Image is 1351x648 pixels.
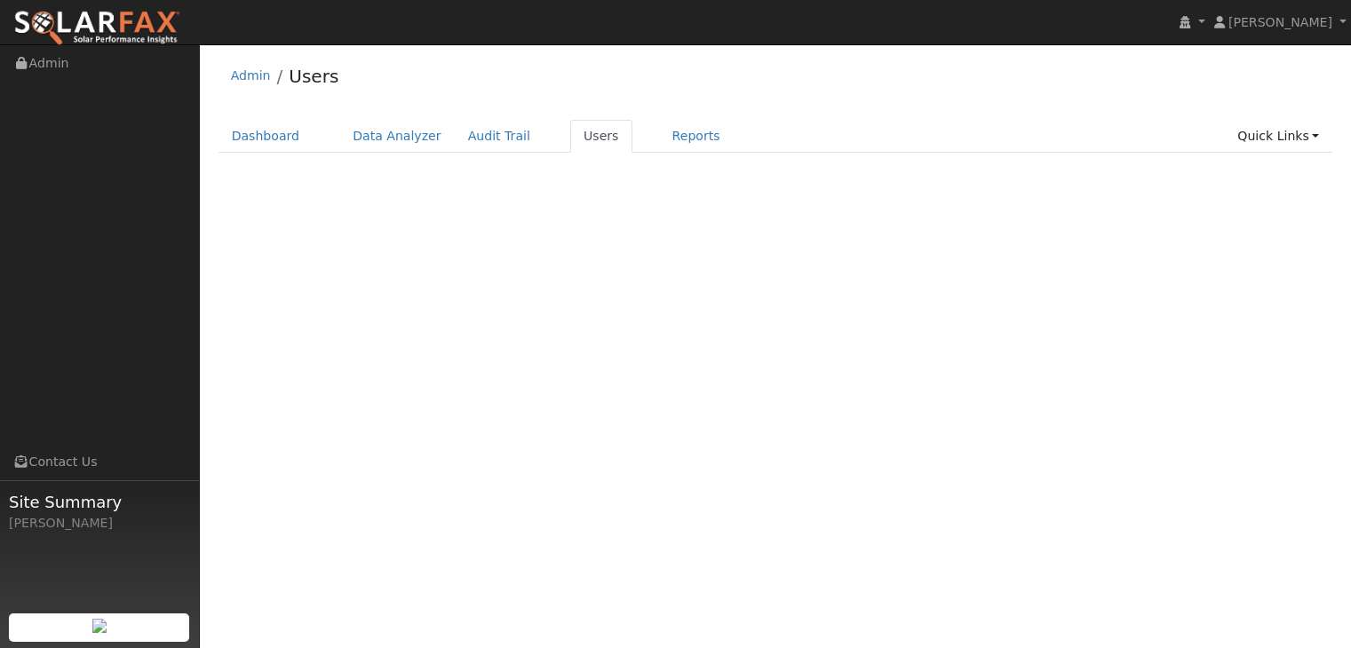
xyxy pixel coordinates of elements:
a: Dashboard [219,120,314,153]
a: Users [570,120,632,153]
img: SolarFax [13,10,180,47]
a: Data Analyzer [339,120,455,153]
a: Quick Links [1224,120,1332,153]
span: Site Summary [9,490,190,514]
span: [PERSON_NAME] [1228,15,1332,29]
div: [PERSON_NAME] [9,514,190,533]
a: Admin [231,68,271,83]
a: Reports [659,120,734,153]
a: Audit Trail [455,120,544,153]
a: Users [289,66,338,87]
img: retrieve [92,619,107,633]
